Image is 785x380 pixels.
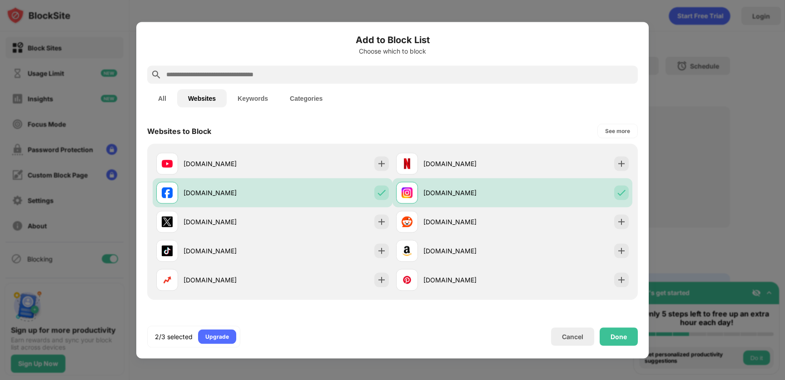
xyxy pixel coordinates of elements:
button: Categories [279,89,333,107]
div: [DOMAIN_NAME] [423,246,512,256]
div: Done [611,333,627,340]
div: [DOMAIN_NAME] [184,217,273,227]
div: Websites to Block [147,126,211,135]
img: favicons [162,187,173,198]
div: [DOMAIN_NAME] [184,275,273,285]
div: [DOMAIN_NAME] [423,217,512,227]
img: favicons [402,187,412,198]
div: Your Top Visited Websites [147,313,242,322]
img: favicons [402,245,412,256]
div: [DOMAIN_NAME] [423,159,512,168]
img: favicons [162,274,173,285]
div: [DOMAIN_NAME] [423,275,512,285]
div: [DOMAIN_NAME] [423,188,512,197]
div: Choose which to block [147,47,638,54]
div: [DOMAIN_NAME] [184,159,273,168]
div: [DOMAIN_NAME] [184,246,273,256]
div: Upgrade [205,332,229,341]
h6: Add to Block List [147,33,638,46]
img: favicons [402,158,412,169]
button: All [147,89,177,107]
div: [DOMAIN_NAME] [184,188,273,197]
img: favicons [162,245,173,256]
img: favicons [162,216,173,227]
div: See more [605,126,630,135]
div: Cancel [562,333,583,341]
button: Keywords [227,89,279,107]
div: 2/3 selected [155,332,193,341]
img: favicons [402,216,412,227]
img: favicons [162,158,173,169]
button: Websites [177,89,227,107]
img: favicons [402,274,412,285]
img: search.svg [151,69,162,80]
